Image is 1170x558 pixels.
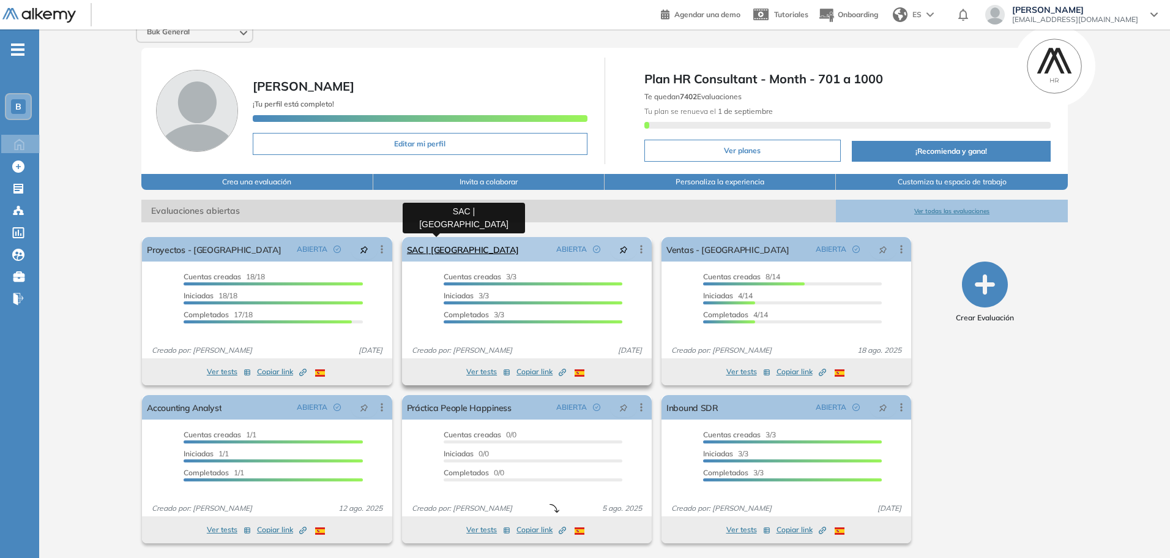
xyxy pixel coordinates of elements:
span: pushpin [619,402,628,412]
span: Iniciadas [184,449,214,458]
button: ¡Recomienda y gana! [852,141,1051,162]
span: Completados [444,310,489,319]
span: [PERSON_NAME] [1012,5,1138,15]
span: check-circle [852,404,860,411]
button: Crea una evaluación [141,174,373,190]
div: SAC | [GEOGRAPHIC_DATA] [403,203,525,233]
span: 0/0 [444,468,504,477]
button: Personaliza la experiencia [605,174,836,190]
span: [PERSON_NAME] [253,78,354,94]
a: Práctica People Happiness [407,395,512,420]
img: Logo [2,8,76,23]
span: [DATE] [873,503,906,514]
span: Cuentas creadas [184,430,241,439]
iframe: Chat Widget [1109,499,1170,558]
span: ABIERTA [297,244,327,255]
span: Copiar link [777,524,826,535]
span: Completados [444,468,489,477]
button: Ver todas las evaluaciones [836,200,1067,222]
span: 3/3 [444,291,489,300]
button: Invita a colaborar [373,174,605,190]
span: 3/3 [444,310,504,319]
button: Copiar link [257,522,307,537]
button: Ver tests [466,364,510,379]
button: Crear Evaluación [956,262,1014,323]
span: Completados [184,468,229,477]
button: Ver tests [726,522,770,537]
span: 4/14 [703,310,768,319]
b: 1 de septiembre [716,107,773,116]
button: pushpin [351,398,378,417]
span: 18/18 [184,291,237,300]
a: Ventas - [GEOGRAPHIC_DATA] [666,237,789,262]
button: Copiar link [516,522,566,537]
span: Cuentas creadas [703,272,761,281]
i: - [11,48,24,51]
span: [EMAIL_ADDRESS][DOMAIN_NAME] [1012,15,1138,25]
span: Creado por: [PERSON_NAME] [147,345,257,356]
img: ESP [835,527,844,535]
span: ABIERTA [297,402,327,413]
span: 0/0 [444,449,489,458]
button: Copiar link [777,522,826,537]
img: Foto de perfil [156,70,238,152]
button: pushpin [610,239,637,259]
button: Copiar link [777,364,826,379]
button: Ver tests [726,364,770,379]
span: ¡Tu perfil está completo! [253,99,334,108]
span: 18/18 [184,272,265,281]
span: Crear Evaluación [956,312,1014,323]
span: 5 ago. 2025 [597,503,647,514]
button: Customiza tu espacio de trabajo [836,174,1067,190]
span: ABIERTA [556,402,587,413]
span: 12 ago. 2025 [333,503,387,514]
span: Copiar link [257,524,307,535]
span: 3/3 [703,468,764,477]
button: Ver tests [466,522,510,537]
span: Onboarding [838,10,878,19]
div: Widget de chat [1109,499,1170,558]
img: ESP [315,369,325,377]
a: Accounting Analyst [147,395,222,420]
span: Plan HR Consultant - Month - 701 a 1000 [644,70,1051,88]
span: Tu plan se renueva el [644,107,773,116]
span: 1/1 [184,430,256,439]
img: ESP [575,369,584,377]
span: Creado por: [PERSON_NAME] [407,503,517,514]
img: ESP [835,369,844,377]
span: 3/3 [703,449,748,458]
span: ES [912,9,922,20]
span: 3/3 [703,430,776,439]
a: SAC | [GEOGRAPHIC_DATA] [407,237,519,262]
span: pushpin [360,244,368,254]
span: ABIERTA [816,402,846,413]
span: pushpin [879,402,887,412]
button: pushpin [351,239,378,259]
span: 1/1 [184,449,229,458]
span: Completados [703,310,748,319]
span: Completados [184,310,229,319]
span: [DATE] [354,345,387,356]
span: pushpin [360,402,368,412]
span: 17/18 [184,310,253,319]
span: 1/1 [184,468,244,477]
span: Iniciadas [444,449,474,458]
span: Creado por: [PERSON_NAME] [147,503,257,514]
span: Agendar una demo [674,10,740,19]
a: Inbound SDR [666,395,718,420]
span: Creado por: [PERSON_NAME] [666,345,777,356]
span: check-circle [593,246,600,253]
button: Copiar link [257,364,307,379]
span: check-circle [593,404,600,411]
span: Tutoriales [774,10,808,19]
button: Ver tests [207,364,251,379]
img: ESP [575,527,584,535]
span: Te quedan Evaluaciones [644,92,742,101]
span: Iniciadas [703,449,733,458]
span: Copiar link [516,524,566,535]
span: Copiar link [516,366,566,377]
span: Cuentas creadas [444,272,501,281]
button: Ver planes [644,140,841,162]
span: Cuentas creadas [184,272,241,281]
span: check-circle [852,246,860,253]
